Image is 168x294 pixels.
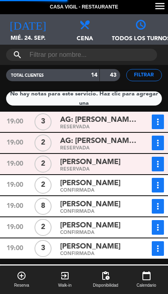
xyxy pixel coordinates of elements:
i: more_vert [153,201,163,211]
i: more_vert [153,159,163,169]
div: CONFIRMADA [60,189,139,192]
i: search [13,50,22,60]
div: RESERVADA [60,125,139,129]
i: more_vert [153,138,163,148]
div: 2 [34,177,52,194]
div: RESERVADA [60,168,139,171]
span: [PERSON_NAME] [60,220,121,231]
button: Filtrar [126,69,162,81]
strong: 43 [110,72,118,78]
button: more_vert [152,157,164,171]
div: 19:00 [1,220,29,235]
span: [PERSON_NAME] [60,241,121,253]
span: [PERSON_NAME] [60,156,121,168]
button: more_vert [152,136,164,150]
div: CONFIRMADA [60,252,139,256]
span: Walk-in [58,282,71,289]
span: [PERSON_NAME] [60,199,121,210]
div: 2 [34,134,52,151]
div: CONFIRMADA [60,210,139,214]
i: add_circle_outline [17,271,26,281]
div: 19:00 [1,115,29,129]
i: more_vert [153,244,163,253]
strong: 14 [91,72,97,78]
div: RESERVADA [60,147,139,150]
button: more_vert [152,115,164,129]
span: [PERSON_NAME] [60,177,121,189]
i: exit_to_app [60,271,70,281]
span: Reserva [14,282,29,289]
div: 2 [34,156,52,173]
div: CONFIRMADA [60,231,139,235]
i: more_vert [153,117,163,127]
div: 3 [34,113,52,130]
button: exit_to_appWalk-in [43,266,87,294]
span: AG: [PERSON_NAME] [PERSON_NAME] X2/ AYMARA [60,135,139,147]
i: more_vert [153,180,163,190]
div: 8 [34,198,52,215]
input: Filtrar por nombre... [29,49,135,61]
div: 19:00 [1,199,29,214]
span: AG: [PERSON_NAME] X3/ NITES [60,114,139,126]
div: 2 [34,219,52,236]
div: 3 [34,240,52,257]
button: more_vert [152,199,164,214]
button: more_vert [152,241,164,256]
span: Casa Vigil - Restaurante [50,3,118,11]
div: 19:00 [1,178,29,192]
div: No hay notas para este servicio. Haz clic para agregar una [6,89,162,108]
button: more_vert [152,178,164,192]
i: calendar_today [142,271,151,281]
span: Calendario [137,282,156,289]
button: more_vert [152,220,164,235]
i: more_vert [153,223,163,232]
div: 19:00 [1,241,29,256]
span: TOTAL CLIENTES [11,73,44,78]
span: pending_actions [101,271,110,281]
i: [DATE] [10,18,46,30]
div: 19:00 [1,136,29,150]
div: 19:00 [1,157,29,171]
